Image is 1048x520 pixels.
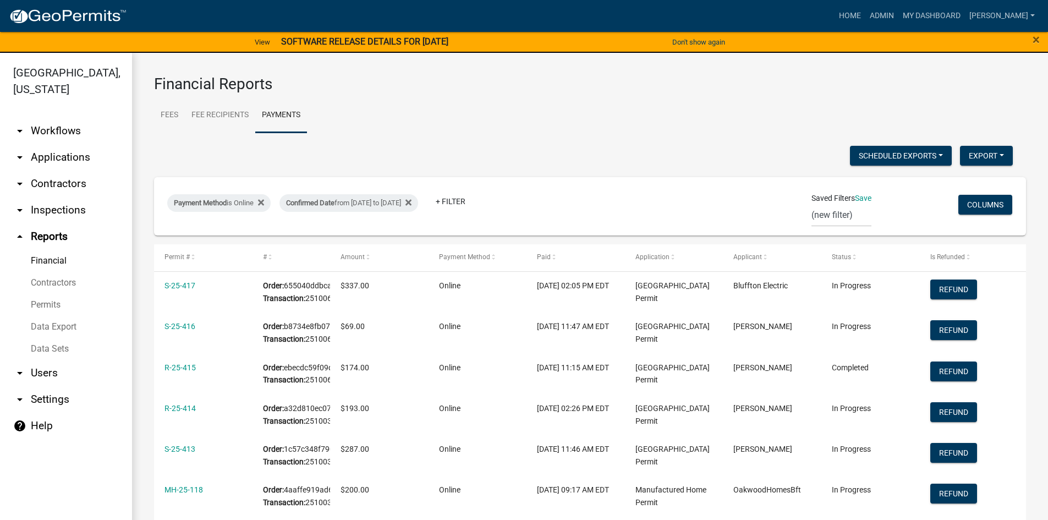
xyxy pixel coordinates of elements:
button: Scheduled Exports [850,146,952,166]
span: OakwoodHomesBft [733,485,801,494]
div: [DATE] 11:46 AM EDT [537,443,614,456]
div: b8734e8fb07d446c87f97125ca31fba6 2510061046437C6C6036425100610464 [263,320,320,346]
i: arrow_drop_down [13,366,26,380]
span: Amount [341,253,365,261]
span: silvio F marclay [733,322,792,331]
i: arrow_drop_down [13,393,26,406]
span: Permit # [164,253,190,261]
span: Manufactured Home Permit [635,485,706,507]
span: Online [439,363,460,372]
span: Online [439,445,460,453]
span: Is Refunded [930,253,965,261]
button: Refund [930,402,977,422]
b: Transaction: [263,498,305,507]
b: Order: [263,404,284,413]
span: Jasper County Building Permit [635,281,710,303]
span: $193.00 [341,404,369,413]
datatable-header-cell: Status [821,244,920,271]
span: Online [439,281,460,290]
span: Online [439,404,460,413]
span: Bluffton Electric [733,281,788,290]
a: MH-25-118 [164,485,203,494]
a: Save [855,194,871,202]
div: 4aaffe919ad6442f94d3fb662a90d789 25100308167778142FFFE25100308167 [263,484,320,509]
a: View [250,33,275,51]
div: a32d810ec07e4f5a8d750a9bea5ee2b1 25100313244830F699E9A25100313244 [263,402,320,428]
button: Refund [930,443,977,463]
span: Jasper County Building Permit [635,445,710,466]
span: # [263,253,267,261]
button: Export [960,146,1013,166]
span: Shauna Buddenhagen [733,363,792,372]
b: Transaction: [263,417,305,425]
i: arrow_drop_down [13,177,26,190]
a: My Dashboard [898,6,965,26]
div: ebecdc59f09d4ed2bfa5bb833077fcdb 25100610143331ECDF03525100610143 [263,362,320,387]
b: Order: [263,445,284,453]
datatable-header-cell: Application [625,244,723,271]
b: Order: [263,281,284,290]
datatable-header-cell: Paid [526,244,625,271]
i: arrow_drop_down [13,151,26,164]
button: Refund [930,362,977,381]
h3: Financial Reports [154,75,1026,94]
a: + Filter [427,191,474,211]
span: × [1033,32,1040,47]
b: Order: [263,485,284,494]
span: Jasper County Building Permit [635,404,710,425]
a: Payments [255,98,307,133]
datatable-header-cell: # [253,244,330,271]
b: Transaction: [263,294,305,303]
wm-modal-confirm: Refund Payment [930,408,977,417]
a: Admin [865,6,898,26]
span: Confirmed Date [286,199,334,207]
b: Transaction: [263,335,305,343]
b: Order: [263,322,284,331]
i: arrow_drop_up [13,230,26,243]
span: $287.00 [341,445,369,453]
span: In Progress [832,322,871,331]
div: [DATE] 02:05 PM EDT [537,280,614,292]
div: [DATE] 02:26 PM EDT [537,402,614,415]
span: Paid [537,253,551,261]
span: Completed [832,363,869,372]
datatable-header-cell: Permit # [154,244,253,271]
strong: SOFTWARE RELEASE DETAILS FOR [DATE] [281,36,448,47]
button: Refund [930,484,977,503]
a: S-25-416 [164,322,195,331]
b: Order: [263,363,284,372]
span: Application [635,253,670,261]
span: In Progress [832,404,871,413]
div: 1c57c348f79040da9c3d71c77b9e0b19 2510031046213F4E1145525100310462 [263,443,320,468]
i: arrow_drop_down [13,124,26,138]
wm-modal-confirm: Refund Payment [930,286,977,294]
div: 655040ddbcae4b9ea7047a6646fdb6ea 25100613043805CF6BF0725100613043 [263,280,320,305]
datatable-header-cell: Is Refunded [919,244,1018,271]
button: Columns [958,195,1012,215]
span: $174.00 [341,363,369,372]
span: Online [439,322,460,331]
i: arrow_drop_down [13,204,26,217]
a: R-25-415 [164,363,196,372]
div: [DATE] 11:47 AM EDT [537,320,614,333]
span: In Progress [832,485,871,494]
div: [DATE] 11:15 AM EDT [537,362,614,374]
a: S-25-417 [164,281,195,290]
a: Fee Recipients [185,98,255,133]
wm-modal-confirm: Refund Payment [930,368,977,376]
a: [PERSON_NAME] [965,6,1039,26]
span: In Progress [832,281,871,290]
a: S-25-413 [164,445,195,453]
span: Payment Method [174,199,227,207]
b: Transaction: [263,457,305,466]
div: is Online [167,194,271,212]
span: jimmy [733,404,792,413]
span: Payment Method [439,253,490,261]
span: Online [439,485,460,494]
div: [DATE] 09:17 AM EDT [537,484,614,496]
div: from [DATE] to [DATE] [279,194,418,212]
a: Home [835,6,865,26]
button: Refund [930,320,977,340]
span: In Progress [832,445,871,453]
wm-modal-confirm: Refund Payment [930,326,977,335]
